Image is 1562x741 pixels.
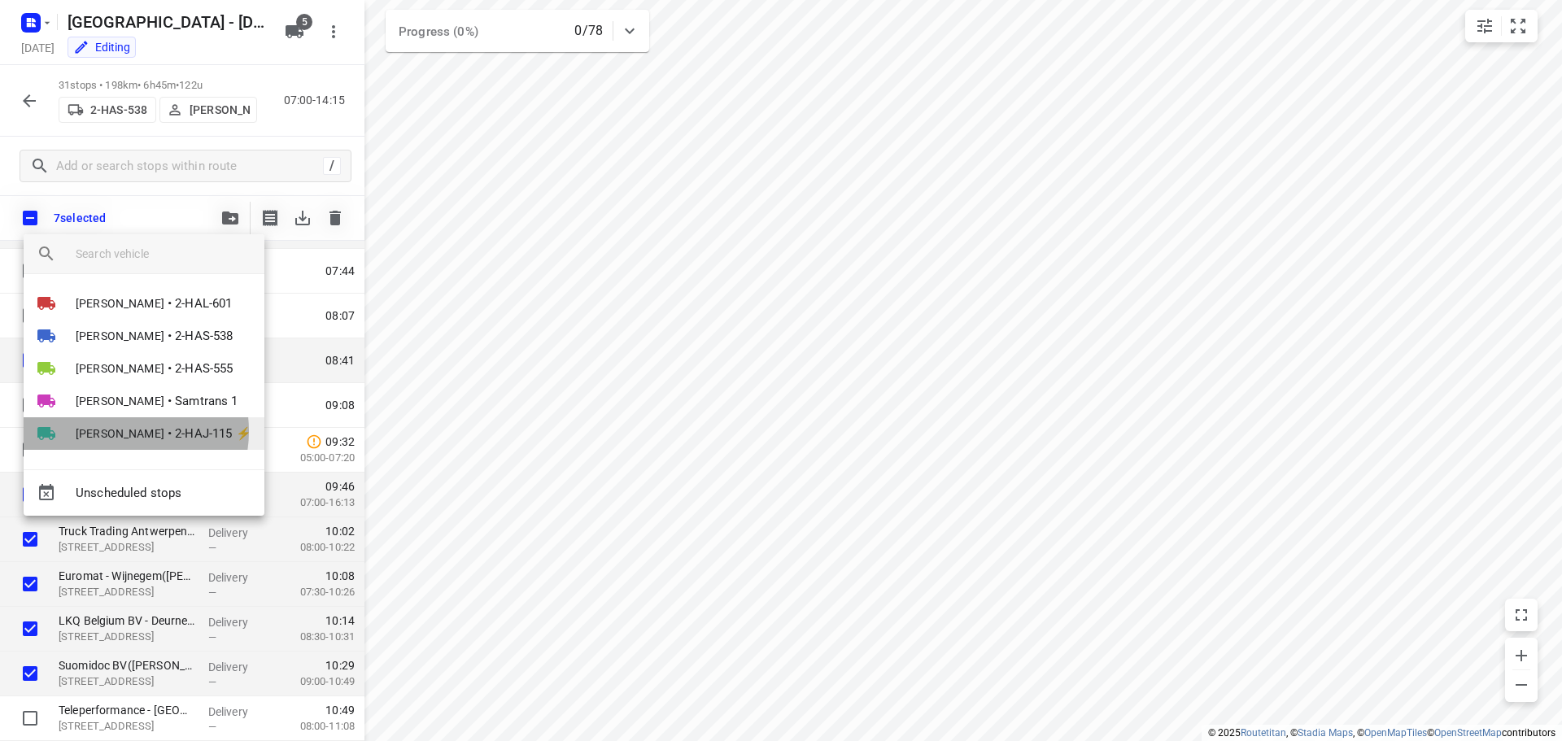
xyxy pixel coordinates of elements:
div: Search [24,234,76,273]
div: Unscheduled stops [24,477,264,509]
span: 2-HAJ-115 ⚡ [175,425,251,443]
span: 2-HAL-601 [175,294,232,313]
input: search vehicle [76,242,251,266]
span: 2-HAS-538 [175,327,233,346]
span: • [168,424,172,443]
span: • [168,391,172,411]
span: • [168,326,172,346]
span: Unscheduled stops [76,484,251,503]
span: 2-HAS-555 [175,360,233,378]
span: [PERSON_NAME] [76,328,164,344]
span: [PERSON_NAME] [76,393,164,409]
span: [PERSON_NAME] [76,360,164,377]
span: [PERSON_NAME] [76,295,164,312]
span: • [168,294,172,313]
span: [PERSON_NAME] [76,425,164,442]
span: Samtrans 1 [175,392,238,411]
span: • [168,359,172,378]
